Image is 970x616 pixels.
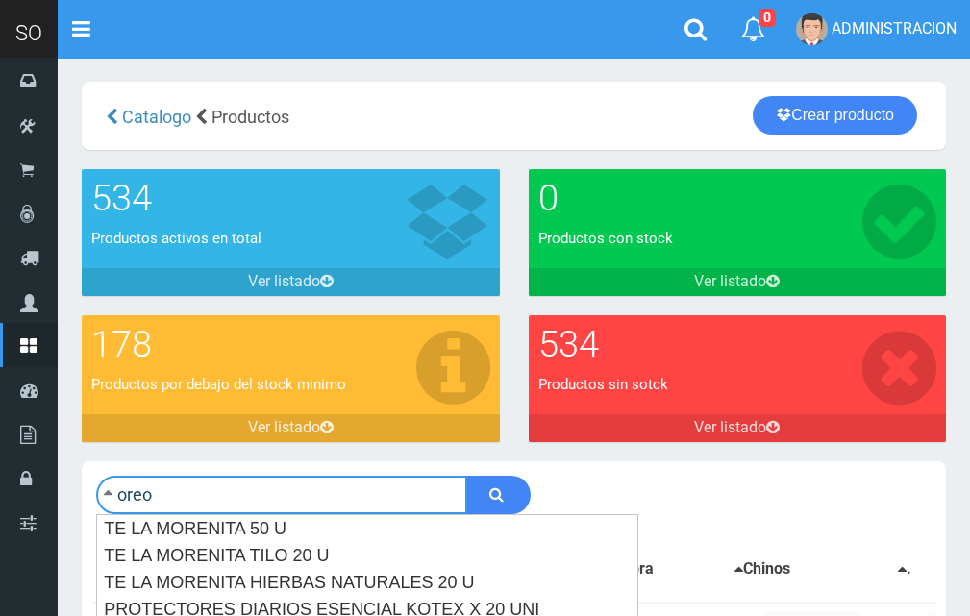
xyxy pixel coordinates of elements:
[753,96,917,135] a: Crear producto
[759,9,776,27] span: 0
[248,272,320,290] font: Ver listado
[248,418,320,436] font: Ver listado
[97,542,637,569] div: TE LA MORENITA TILO 20 U
[538,230,673,247] font: Productos con stock
[97,515,637,542] div: TE LA MORENITA 50 U
[694,418,766,436] font: Ver listado
[118,107,191,127] a: Catalogo
[91,376,346,393] font: Productos por debajo del stock minimo
[538,323,599,365] font: 534
[694,272,766,290] font: Ver listado
[796,13,828,45] img: User Image
[529,268,947,296] a: Ver listado
[832,19,957,37] span: ADMINISTRACION
[538,376,668,393] font: Productos sin sotck
[122,107,191,127] span: Catalogo
[91,177,152,219] font: 534
[91,230,261,247] font: Productos activos en total
[529,414,947,442] a: Ver listado
[82,268,500,296] a: Ver listado
[892,557,917,581] button: .
[82,414,500,442] a: Ver listado
[96,476,467,514] input: Ingrese su busqueda
[538,177,559,219] font: 0
[97,569,637,596] div: TE LA MORENITA HIERBAS NATURALES 20 U
[729,557,796,581] button: Chinos
[211,107,289,127] span: Productos
[91,323,152,365] font: 178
